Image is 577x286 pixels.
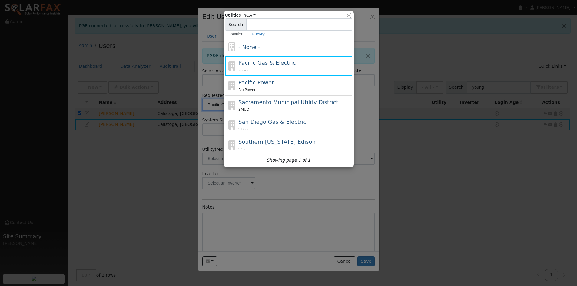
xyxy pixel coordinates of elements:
[238,79,274,86] span: Pacific Power
[267,157,310,163] i: Showing page 1 of 1
[238,107,249,112] span: SMUD
[247,31,269,38] a: History
[238,88,256,92] span: PacPower
[225,31,247,38] a: Results
[225,18,247,31] span: Search
[238,139,316,145] span: Southern [US_STATE] Edison
[238,44,260,50] span: - None -
[238,60,296,66] span: Pacific Gas & Electric
[238,68,248,72] span: PG&E
[238,127,249,131] span: SDGE
[238,147,246,151] span: SCE
[238,119,306,125] span: San Diego Gas & Electric
[238,99,338,105] span: Sacramento Municipal Utility District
